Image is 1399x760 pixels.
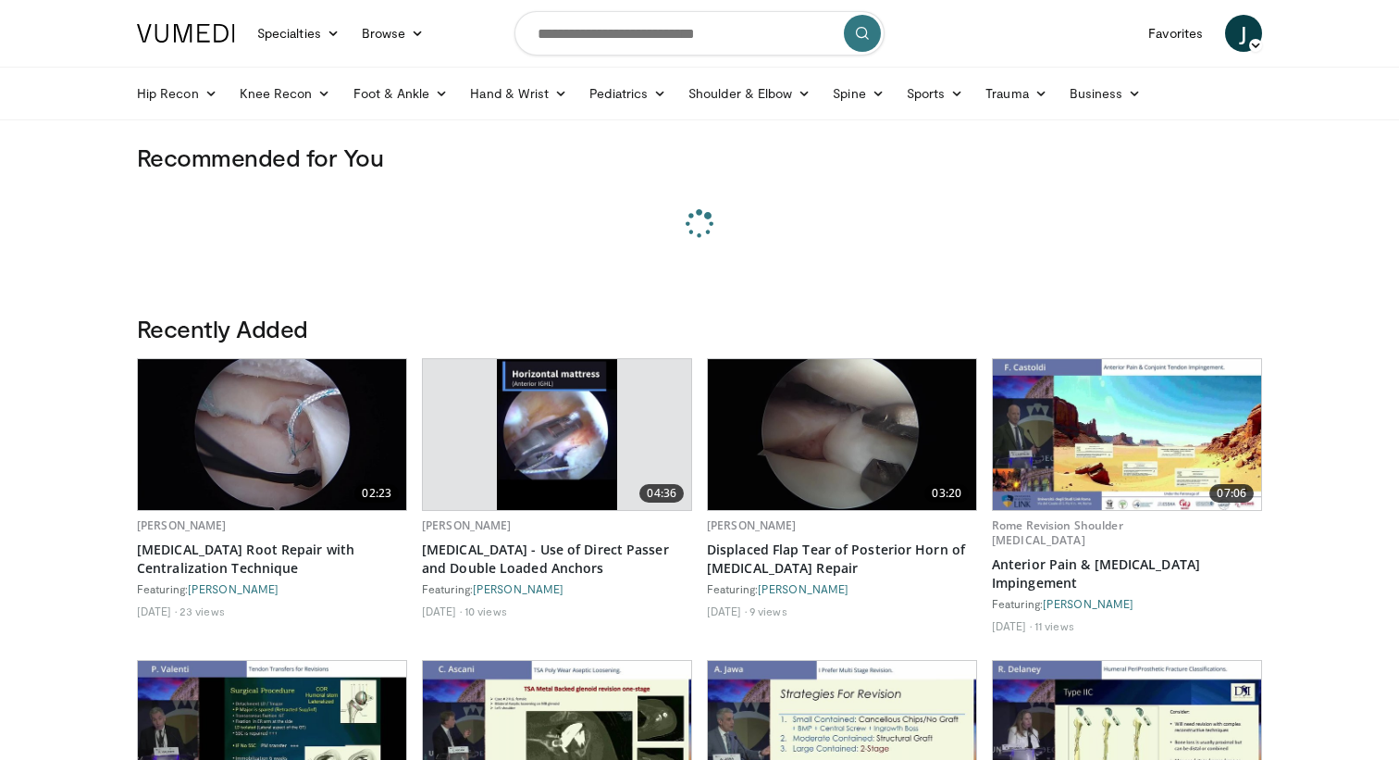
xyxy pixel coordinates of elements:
[459,75,578,112] a: Hand & Wrist
[1043,597,1133,610] a: [PERSON_NAME]
[992,618,1032,633] li: [DATE]
[180,604,225,618] li: 23 views
[708,359,976,510] a: 03:20
[229,75,342,112] a: Knee Recon
[578,75,677,112] a: Pediatrics
[639,484,684,503] span: 04:36
[822,75,895,112] a: Spine
[707,604,747,618] li: [DATE]
[677,75,822,112] a: Shoulder & Elbow
[137,604,177,618] li: [DATE]
[992,596,1262,611] div: Featuring:
[974,75,1059,112] a: Trauma
[138,359,406,510] a: 02:23
[749,604,787,618] li: 9 views
[924,484,969,503] span: 03:20
[354,484,399,503] span: 02:23
[1034,618,1074,633] li: 11 views
[1137,15,1214,52] a: Favorites
[423,359,691,510] a: 04:36
[707,517,797,533] a: [PERSON_NAME]
[422,541,692,578] a: [MEDICAL_DATA] - Use of Direct Passer and Double Loaded Anchors
[993,359,1261,510] img: 8037028b-5014-4d38-9a8c-71d966c81743.620x360_q85_upscale.jpg
[342,75,460,112] a: Foot & Ankle
[993,359,1261,510] a: 07:06
[137,314,1262,343] h3: Recently Added
[126,75,229,112] a: Hip Recon
[707,581,977,596] div: Featuring:
[473,582,563,595] a: [PERSON_NAME]
[896,75,975,112] a: Sports
[422,517,512,533] a: [PERSON_NAME]
[422,581,692,596] div: Featuring:
[137,541,407,578] a: [MEDICAL_DATA] Root Repair with Centralization Technique
[138,359,406,510] img: 926032fc-011e-4e04-90f2-afa899d7eae5.620x360_q85_upscale.jpg
[1209,484,1254,503] span: 07:06
[246,15,351,52] a: Specialties
[137,24,235,43] img: VuMedi Logo
[992,517,1123,548] a: Rome Revision Shoulder [MEDICAL_DATA]
[497,359,618,510] img: cd449402-123d-47f7-b112-52d159f17939.620x360_q85_upscale.jpg
[351,15,436,52] a: Browse
[707,541,977,578] a: Displaced Flap Tear of Posterior Horn of [MEDICAL_DATA] Repair
[137,143,1262,172] h3: Recommended for You
[422,604,462,618] li: [DATE]
[137,517,227,533] a: [PERSON_NAME]
[992,555,1262,592] a: Anterior Pain & [MEDICAL_DATA] Impingement
[514,11,885,56] input: Search topics, interventions
[464,604,507,618] li: 10 views
[708,359,976,510] img: 2649116b-05f8-405c-a48f-a284a947b030.620x360_q85_upscale.jpg
[137,581,407,596] div: Featuring:
[1059,75,1153,112] a: Business
[1225,15,1262,52] a: J
[188,582,279,595] a: [PERSON_NAME]
[758,582,848,595] a: [PERSON_NAME]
